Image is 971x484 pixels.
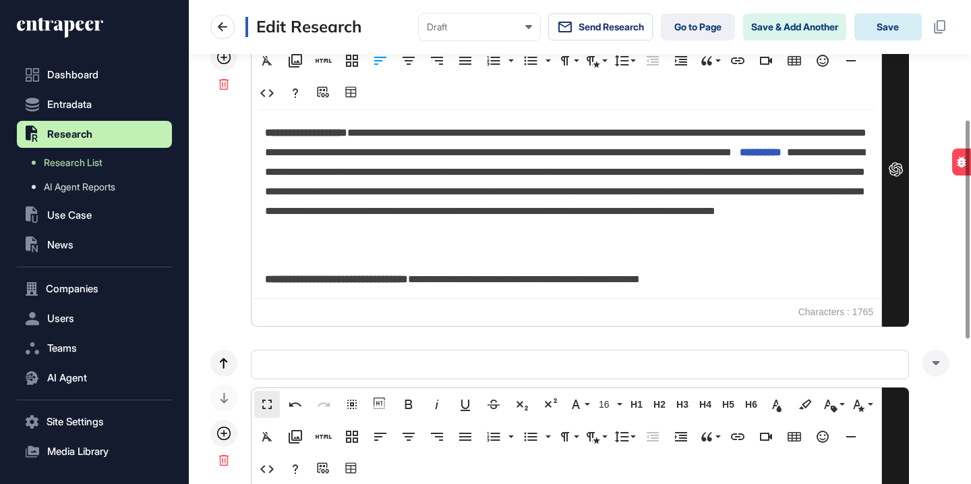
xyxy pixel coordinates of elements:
a: Go to Page [661,14,735,41]
button: Ordered List [504,423,515,450]
button: Save & Add Another [743,14,846,41]
span: Users [47,313,74,324]
button: Responsive Layout [339,47,365,74]
button: AI Agent [17,365,172,392]
a: Research List [24,151,172,175]
button: Ordered List [504,47,515,74]
span: H1 [626,399,647,410]
button: Redo (⌘⇧Z) [311,391,336,418]
span: Teams [47,343,77,354]
span: H6 [741,399,761,410]
button: Quote [697,47,722,74]
button: Unordered List [541,47,552,74]
div: Draft [427,22,532,32]
button: Ordered List [481,47,506,74]
button: Users [17,305,172,332]
button: Save [854,14,922,41]
button: Inline Class [821,391,846,418]
button: Insert Table [782,47,807,74]
button: Insert Link (⌘K) [725,423,751,450]
button: 16 [594,391,624,418]
span: H3 [672,399,693,410]
button: Insert Link (⌘K) [725,47,751,74]
span: Media Library [47,446,109,457]
button: Increase Indent (⌘]) [668,423,694,450]
span: Send Research [579,22,644,32]
button: Unordered List [518,47,543,74]
button: Send Research [548,14,653,41]
button: News [17,232,172,259]
button: H2 [649,391,670,418]
button: Align Left [367,423,393,450]
span: Entradata [47,99,92,110]
span: Use Case [47,210,92,221]
button: Decrease Indent (⌘[) [640,423,666,450]
button: Text Color [764,391,790,418]
button: Line Height [612,423,637,450]
button: Background Color [792,391,818,418]
button: H3 [672,391,693,418]
a: AI Agent Reports [24,175,172,199]
button: Unordered List [541,423,552,450]
button: Media Library [17,438,172,465]
button: Unordered List [518,423,543,450]
button: Site Settings [17,408,172,435]
button: Ordered List [481,423,506,450]
button: Help (⌘/) [283,80,308,107]
span: H2 [649,399,670,410]
button: Emoticons [810,423,835,450]
button: Entradata [17,91,172,118]
button: Teams [17,335,172,362]
span: Characters : 1765 [792,299,880,326]
button: Align Justify [452,47,478,74]
span: AI Agent [47,373,87,383]
button: H5 [718,391,738,418]
a: Dashboard [17,61,172,88]
button: Align Left [367,47,393,74]
span: News [47,240,73,250]
button: Emoticons [810,47,835,74]
button: H1 [626,391,647,418]
span: H4 [695,399,715,410]
button: Line Height [612,47,637,74]
button: Increase Indent (⌘]) [668,47,694,74]
span: 16 [596,399,616,410]
button: Paragraph Format [555,423,581,450]
span: Research List [44,157,102,168]
button: Align Justify [452,423,478,450]
button: Inline Style [849,391,875,418]
button: Align Right [424,47,450,74]
span: Research [47,129,92,140]
button: Research [17,121,172,148]
button: Align Center [396,423,421,450]
span: Dashboard [47,70,98,80]
button: Align Center [396,47,421,74]
button: Use Case [17,202,172,229]
button: Paragraph Format [555,47,581,74]
button: Decrease Indent (⌘[) [640,47,666,74]
span: Site Settings [47,416,104,427]
span: H5 [718,399,738,410]
span: Companies [46,284,98,294]
button: Clear Formatting [254,47,280,74]
span: AI Agent Reports [44,182,115,192]
button: Undo (⌘Z) [283,391,308,418]
h3: Edit Research [245,17,361,37]
button: H6 [741,391,761,418]
button: Insert Video [753,423,779,450]
button: H4 [695,391,715,418]
button: Companies [17,275,172,302]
